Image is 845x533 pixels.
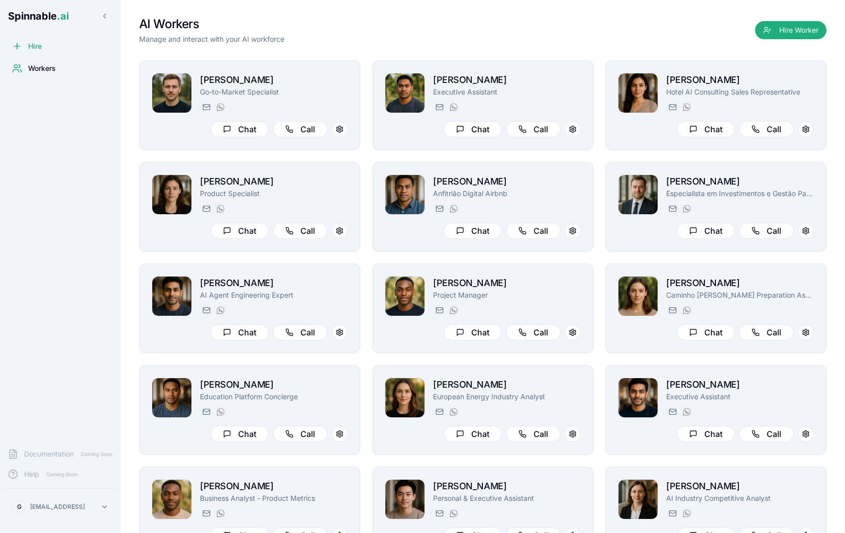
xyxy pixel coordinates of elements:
p: Manage and interact with your AI workforce [139,34,284,44]
img: Gloria Simon [618,277,658,316]
img: WhatsApp [683,306,691,314]
button: Chat [210,324,269,340]
img: WhatsApp [683,205,691,213]
button: WhatsApp [680,406,692,418]
p: Personal & Executive Assistant [433,493,581,503]
button: Send email to tariq.muller@getspinnable.ai [666,406,678,418]
button: Send email to joao.vai@getspinnable.ai [433,203,445,215]
h2: [PERSON_NAME] [666,479,814,493]
button: Chat [677,121,735,137]
button: Hire Worker [755,21,826,39]
h2: [PERSON_NAME] [433,479,581,493]
button: WhatsApp [214,406,226,418]
p: [EMAIL_ADDRESS] [30,503,85,511]
button: WhatsApp [214,304,226,316]
button: WhatsApp [214,101,226,113]
button: Chat [444,426,502,442]
h2: [PERSON_NAME] [200,73,348,87]
button: Call [739,223,794,239]
h2: [PERSON_NAME] [200,479,348,493]
h1: AI Workers [139,16,284,32]
img: WhatsApp [450,509,458,517]
button: Call [273,223,328,239]
button: G[EMAIL_ADDRESS] [8,497,113,517]
h2: [PERSON_NAME] [666,276,814,290]
button: Send email to leon.rasmussen@getspinnable.ai [200,101,212,113]
h2: [PERSON_NAME] [433,73,581,87]
p: AI Agent Engineering Expert [200,290,348,300]
span: Help [24,469,39,479]
img: Michael Taufa [152,378,191,417]
p: European Energy Industry Analyst [433,392,581,402]
button: Send email to paul.santos@getspinnable.ai [666,203,678,215]
button: Call [739,324,794,340]
p: Executive Assistant [666,392,814,402]
img: Brian Robinson [385,277,425,316]
span: Workers [28,63,56,73]
img: Paul Santos [618,175,658,214]
button: Call [506,324,561,340]
img: WhatsApp [217,205,225,213]
button: WhatsApp [447,406,459,418]
button: Chat [210,426,269,442]
span: .ai [57,10,69,22]
img: WhatsApp [217,103,225,111]
h2: [PERSON_NAME] [666,174,814,189]
img: Rita Mansoor [618,73,658,113]
span: G [17,503,22,511]
button: Send email to manuel.mehta@getspinnable.ai [200,304,212,316]
img: WhatsApp [683,509,691,517]
button: Send email to brian.robinson@getspinnable.ai [433,304,445,316]
button: WhatsApp [680,507,692,519]
img: WhatsApp [217,306,225,314]
button: Send email to sidney.kapoor@getspinnable.ai [666,507,678,519]
img: WhatsApp [217,509,225,517]
span: Documentation [24,449,74,459]
button: WhatsApp [214,203,226,215]
button: WhatsApp [680,203,692,215]
button: Call [506,223,561,239]
h2: [PERSON_NAME] [200,174,348,189]
button: Call [273,426,328,442]
img: Daniela Anderson [385,378,425,417]
p: Especialista em Investimentos e Gestão Patrimonial [666,189,814,199]
button: Call [273,121,328,137]
img: Kaito Ahn [385,480,425,519]
button: WhatsApp [447,304,459,316]
a: Hire Worker [755,26,826,36]
img: WhatsApp [217,408,225,416]
span: Spinnable [8,10,69,22]
h2: [PERSON_NAME] [200,378,348,392]
button: WhatsApp [680,304,692,316]
img: Amelia Green [152,175,191,214]
button: WhatsApp [447,507,459,519]
button: Chat [677,426,735,442]
span: Coming Soon [78,450,116,459]
button: Send email to amelia.green@getspinnable.ai [200,203,212,215]
p: Go-to-Market Specialist [200,87,348,97]
p: Project Manager [433,290,581,300]
button: Send email to daniela.anderson@getspinnable.ai [433,406,445,418]
span: Coming Soon [43,470,81,479]
button: Chat [444,223,502,239]
button: Send email to michael.taufa@getspinnable.ai [200,406,212,418]
p: Caminho [PERSON_NAME] Preparation Assistant [666,290,814,300]
img: WhatsApp [683,103,691,111]
img: João Vai [385,175,425,214]
button: WhatsApp [680,101,692,113]
button: WhatsApp [447,203,459,215]
h2: [PERSON_NAME] [433,378,581,392]
h2: [PERSON_NAME] [666,378,814,392]
p: Hotel AI Consulting Sales Representative [666,87,814,97]
img: WhatsApp [450,205,458,213]
button: Send email to toafa.waaka@getspinnable.ai [433,101,445,113]
button: Chat [677,324,735,340]
p: Business Analyst - Product Metrics [200,493,348,503]
button: Send email to gloria.simon@getspinnable.ai [666,304,678,316]
button: Send email to kaito.ahn@getspinnable.ai [433,507,445,519]
button: Send email to jonas.berg@getspinnable.ai [200,507,212,519]
button: Chat [210,121,269,137]
p: Executive Assistant [433,87,581,97]
img: Manuel Mehta [152,277,191,316]
p: Product Specialist [200,189,348,199]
